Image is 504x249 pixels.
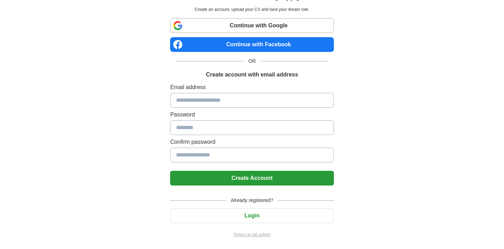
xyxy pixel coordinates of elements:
label: Confirm password [170,138,334,146]
a: Continue with Facebook [170,37,334,52]
a: Return to job advert [170,231,334,238]
label: Password [170,110,334,119]
h1: Create account with email address [206,70,298,79]
button: Login [170,208,334,223]
a: Login [170,213,334,218]
a: Continue with Google [170,18,334,33]
span: OR [244,58,260,65]
label: Email address [170,83,334,92]
span: Already registered? [226,197,277,204]
p: Create an account, upload your CV and land your dream role. [171,6,332,13]
button: Create Account [170,171,334,186]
